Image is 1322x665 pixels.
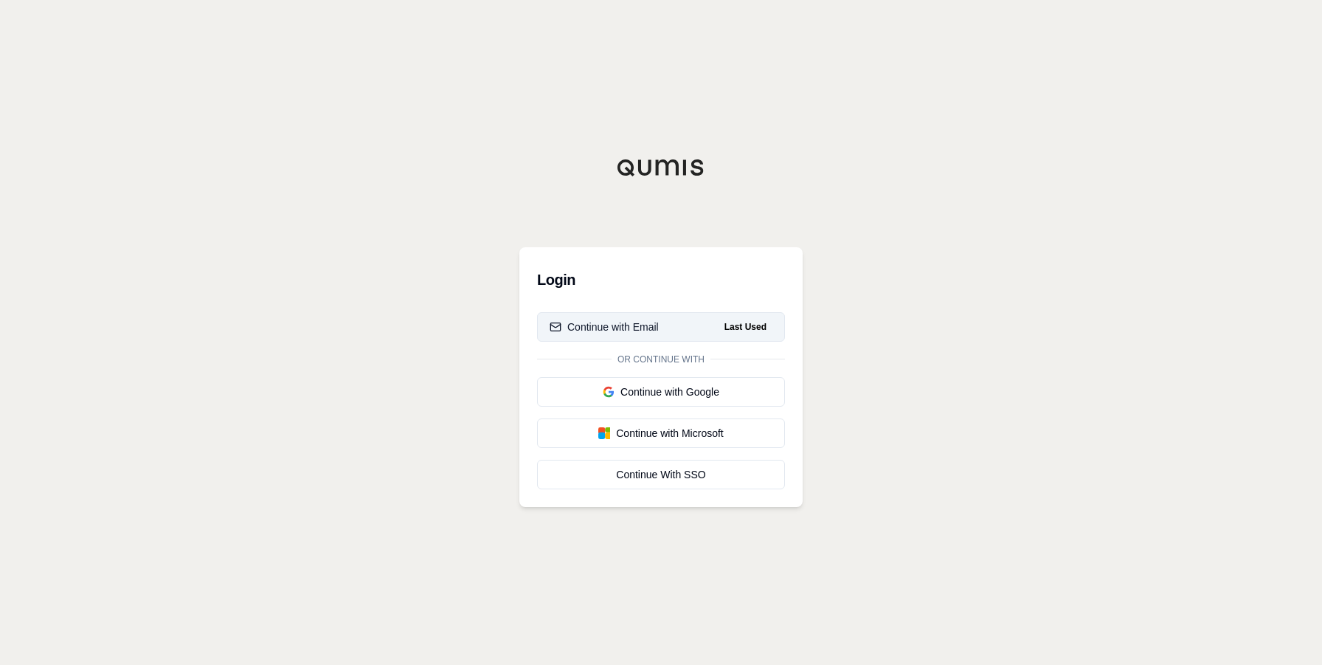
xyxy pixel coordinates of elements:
div: Continue with Google [550,385,772,399]
span: Last Used [719,318,772,336]
img: Qumis [617,159,705,176]
button: Continue with Google [537,377,785,407]
div: Continue with Microsoft [550,426,772,441]
span: Or continue with [612,354,710,365]
div: Continue With SSO [550,467,772,482]
button: Continue with Microsoft [537,418,785,448]
div: Continue with Email [550,320,659,334]
button: Continue with EmailLast Used [537,312,785,342]
h3: Login [537,265,785,294]
a: Continue With SSO [537,460,785,489]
